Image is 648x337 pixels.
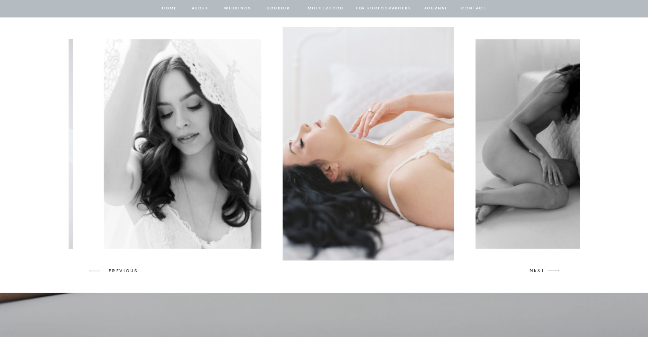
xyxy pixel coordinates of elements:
[223,5,252,12] a: Weddings
[475,39,633,248] img: a woman in the nude in black and white photo sits by a bedside with her face turned away photogra...
[356,5,411,12] a: for photographers
[282,27,454,260] img: woman laying down strokes neck with eyes closed showcasing seattle boudoir photography by Jacquel...
[191,5,209,12] a: about
[109,267,141,275] p: PREVIOUS
[161,5,178,12] a: home
[104,39,261,248] img: woman holding lace veil looks down in black and white photo by seattle boudoir photographer Jacqu...
[460,5,487,12] a: contact
[423,5,449,12] a: journal
[308,5,343,12] a: Motherhood
[267,5,291,12] a: BOUDOIR
[530,267,546,274] p: NEXT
